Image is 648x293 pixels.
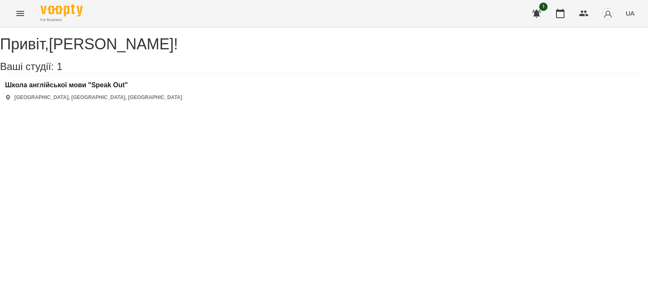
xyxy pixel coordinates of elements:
[40,4,83,16] img: Voopty Logo
[57,61,62,72] span: 1
[14,94,182,101] p: [GEOGRAPHIC_DATA], [GEOGRAPHIC_DATA], [GEOGRAPHIC_DATA]
[5,81,182,89] a: Школа англійської мови "Speak Out"
[539,3,548,11] span: 1
[626,9,634,18] span: UA
[10,3,30,24] button: Menu
[40,17,83,23] span: For Business
[622,5,638,21] button: UA
[602,8,614,19] img: avatar_s.png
